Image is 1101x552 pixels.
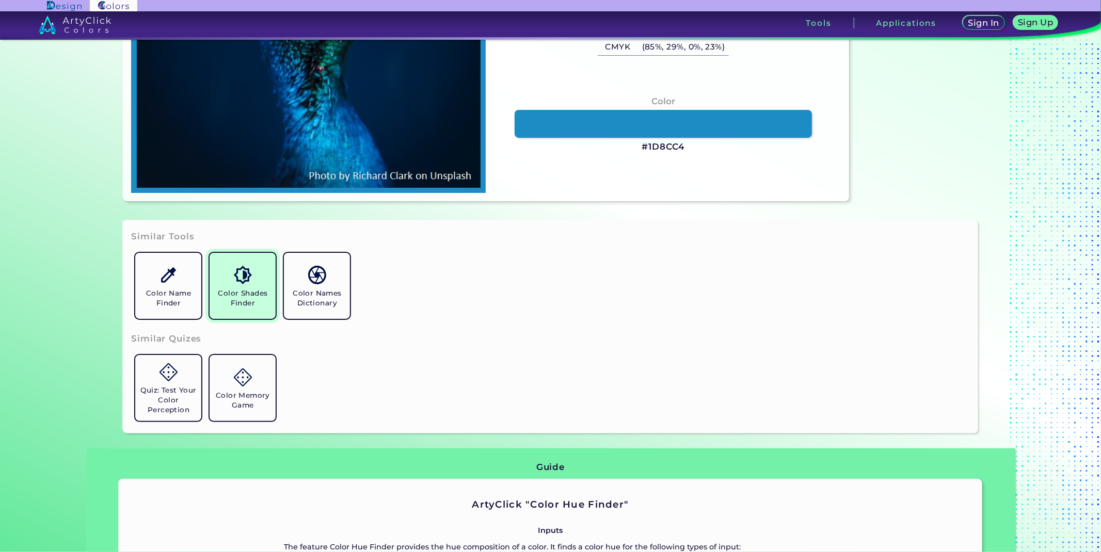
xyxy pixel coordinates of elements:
a: Sign In [965,17,1003,29]
a: Color Shades Finder [205,249,280,323]
h5: Color Memory Game [214,391,272,410]
a: Color Names Dictionary [280,249,354,323]
h3: Similar Quizes [131,333,201,345]
h3: #1D8CC4 [642,141,685,153]
h3: Similar Tools [131,231,194,243]
h2: ArtyClick "Color Hue Finder" [284,498,817,511]
img: ArtyClick Design logo [47,1,82,11]
img: icon_color_names_dictionary.svg [308,266,326,284]
img: logo_artyclick_colors_white.svg [39,15,111,34]
img: icon_color_name_finder.svg [159,266,178,284]
h5: (85%, 29%, 0%, 23%) [638,39,729,56]
h5: Sign In [970,19,998,27]
img: icon_color_shades.svg [234,266,252,284]
h5: Color Shades Finder [214,288,272,308]
h3: Tools [806,19,832,27]
h4: Color [651,94,675,109]
h5: Sign Up [1020,19,1052,26]
h5: Quiz: Test Your Color Perception [139,385,197,415]
a: Color Name Finder [131,249,205,323]
a: Color Memory Game [205,351,280,425]
h5: Color Name Finder [139,288,197,308]
h3: Guide [536,461,565,474]
h5: Color Names Dictionary [288,288,346,308]
h3: Applications [876,19,936,27]
img: icon_game.svg [234,368,252,386]
h5: CMYK [598,39,638,56]
a: Quiz: Test Your Color Perception [131,351,205,425]
p: Inputs [284,524,817,537]
a: Sign Up [1015,17,1056,29]
img: icon_game.svg [159,363,178,381]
